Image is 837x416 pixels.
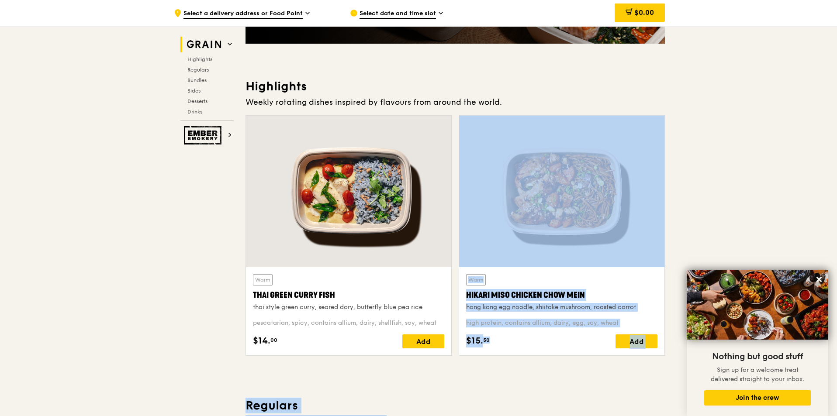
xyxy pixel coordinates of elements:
[712,351,803,362] span: Nothing but good stuff
[187,88,201,94] span: Sides
[466,274,486,285] div: Warm
[466,334,483,347] span: $15.
[187,56,212,62] span: Highlights
[187,77,207,83] span: Bundles
[466,289,657,301] div: Hikari Miso Chicken Chow Mein
[270,337,277,344] span: 00
[483,337,490,344] span: 50
[704,390,811,406] button: Join the crew
[466,303,657,312] div: hong kong egg noodle, shiitake mushroom, roasted carrot
[402,334,444,348] div: Add
[634,8,654,17] span: $0.00
[246,398,665,413] h3: Regulars
[360,9,436,19] span: Select date and time slot
[466,319,657,327] div: high protein, contains allium, dairy, egg, soy, wheat
[183,9,303,19] span: Select a delivery address or Food Point
[184,37,224,52] img: Grain web logo
[184,126,224,144] img: Ember Smokery web logo
[253,319,444,327] div: pescatarian, spicy, contains allium, dairy, shellfish, soy, wheat
[711,366,804,383] span: Sign up for a welcome treat delivered straight to your inbox.
[812,272,826,286] button: Close
[616,334,657,348] div: Add
[253,289,444,301] div: Thai Green Curry Fish
[246,79,665,94] h3: Highlights
[253,334,270,347] span: $14.
[187,67,209,73] span: Regulars
[687,270,828,340] img: DSC07876-Edit02-Large.jpeg
[253,303,444,312] div: thai style green curry, seared dory, butterfly blue pea rice
[187,98,208,104] span: Desserts
[253,274,273,285] div: Warm
[187,109,202,115] span: Drinks
[246,96,665,108] div: Weekly rotating dishes inspired by flavours from around the world.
